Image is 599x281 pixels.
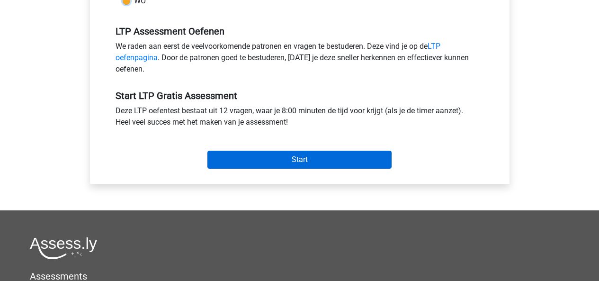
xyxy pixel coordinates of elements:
[116,90,484,101] h5: Start LTP Gratis Assessment
[108,105,491,132] div: Deze LTP oefentest bestaat uit 12 vragen, waar je 8:00 minuten de tijd voor krijgt (als je de tim...
[207,151,392,169] input: Start
[30,237,97,259] img: Assessly logo
[108,41,491,79] div: We raden aan eerst de veelvoorkomende patronen en vragen te bestuderen. Deze vind je op de . Door...
[116,26,484,37] h5: LTP Assessment Oefenen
